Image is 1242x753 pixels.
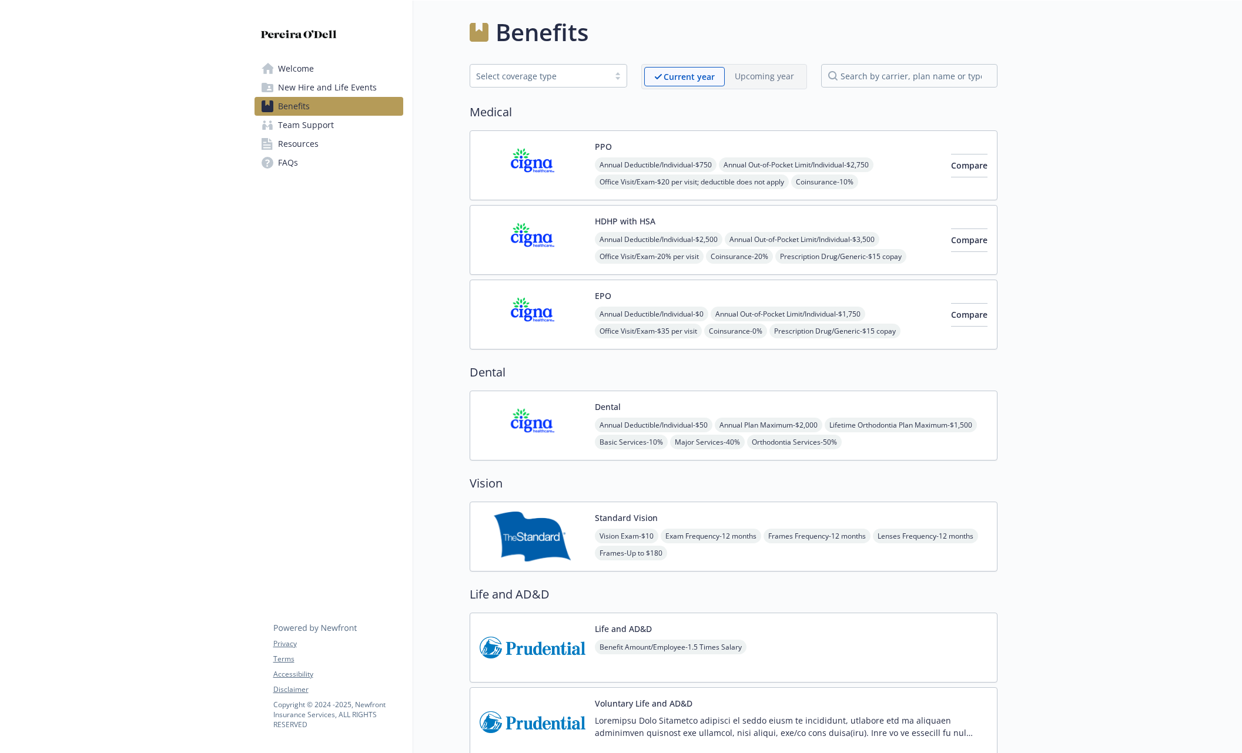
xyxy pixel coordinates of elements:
[273,684,403,695] a: Disclaimer
[725,67,804,86] span: Upcoming year
[273,654,403,664] a: Terms
[825,418,977,432] span: Lifetime Orthodontia Plan Maximum - $1,500
[273,669,403,680] a: Accessibility
[873,529,978,543] span: Lenses Frequency - 12 months
[595,307,708,321] span: Annual Deductible/Individual - $0
[255,116,403,135] a: Team Support
[480,697,585,747] img: Prudential Insurance Co of America carrier logo
[255,59,403,78] a: Welcome
[480,215,585,265] img: CIGNA carrier logo
[470,103,997,121] h2: Medical
[775,249,906,264] span: Prescription Drug/Generic - $15 copay
[951,303,987,327] button: Compare
[278,59,314,78] span: Welcome
[470,364,997,381] h2: Dental
[791,174,858,189] span: Coinsurance - 10%
[255,78,403,97] a: New Hire and Life Events
[719,157,873,172] span: Annual Out-of-Pocket Limit/Individual - $2,750
[278,97,310,116] span: Benefits
[951,228,987,252] button: Compare
[255,97,403,116] a: Benefits
[480,290,585,339] img: CIGNA carrier logo
[480,623,585,673] img: Prudential Insurance Co of America carrier logo
[595,714,987,739] p: Loremipsu Dolo Sitametco adipisci el seddo eiusm te incididunt, utlabore etd ma aliquaen adminimv...
[951,309,987,320] span: Compare
[664,70,715,83] p: Current year
[595,157,717,172] span: Annual Deductible/Individual - $750
[255,153,403,172] a: FAQs
[595,640,746,654] span: Benefit Amount/Employee - 1.5 Times Salary
[476,70,603,82] div: Select coverage type
[595,290,611,302] button: EPO
[595,435,668,449] span: Basic Services - 10%
[704,324,767,338] span: Coinsurance - 0%
[480,140,585,190] img: CIGNA carrier logo
[951,154,987,177] button: Compare
[951,234,987,246] span: Compare
[595,249,704,264] span: Office Visit/Exam - 20% per visit
[769,324,900,338] span: Prescription Drug/Generic - $15 copay
[255,135,403,153] a: Resources
[595,623,652,635] button: Life and AD&D
[764,529,871,543] span: Frames Frequency - 12 months
[661,529,761,543] span: Exam Frequency - 12 months
[480,512,585,562] img: Standard Insurance Company carrier logo
[480,401,585,451] img: CIGNA carrier logo
[273,700,403,730] p: Copyright © 2024 - 2025 , Newfront Insurance Services, ALL RIGHTS RESERVED
[595,232,722,247] span: Annual Deductible/Individual - $2,500
[470,586,997,603] h2: Life and AD&D
[747,435,842,449] span: Orthodontia Services - 50%
[470,475,997,492] h2: Vision
[670,435,745,449] span: Major Services - 40%
[595,529,658,543] span: Vision Exam - $10
[821,64,997,88] input: search by carrier, plan name or type
[595,418,712,432] span: Annual Deductible/Individual - $50
[595,697,692,710] button: Voluntary Life and AD&D
[273,638,403,649] a: Privacy
[278,135,319,153] span: Resources
[595,140,612,153] button: PPO
[711,307,865,321] span: Annual Out-of-Pocket Limit/Individual - $1,750
[595,401,621,413] button: Dental
[595,546,667,560] span: Frames - Up to $180
[278,116,334,135] span: Team Support
[595,215,655,227] button: HDHP with HSA
[278,78,377,97] span: New Hire and Life Events
[706,249,773,264] span: Coinsurance - 20%
[595,512,658,524] button: Standard Vision
[595,324,702,338] span: Office Visit/Exam - $35 per visit
[725,232,879,247] span: Annual Out-of-Pocket Limit/Individual - $3,500
[496,15,588,50] h1: Benefits
[278,153,298,172] span: FAQs
[595,174,789,189] span: Office Visit/Exam - $20 per visit; deductible does not apply
[715,418,822,432] span: Annual Plan Maximum - $2,000
[951,160,987,171] span: Compare
[735,70,794,82] p: Upcoming year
